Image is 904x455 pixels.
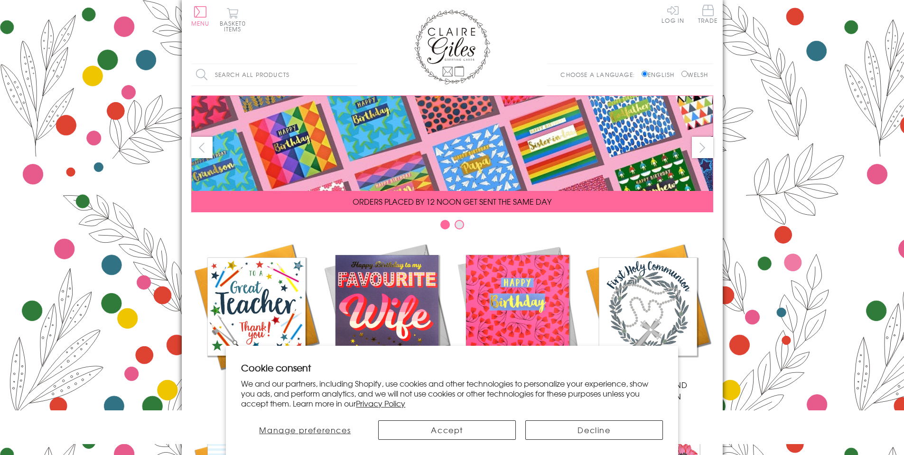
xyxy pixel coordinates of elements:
[642,71,648,77] input: English
[378,420,516,440] button: Accept
[642,70,679,79] label: English
[191,219,713,234] div: Carousel Pagination
[698,5,718,25] a: Trade
[353,196,551,207] span: ORDERS PLACED BY 12 NOON GET SENT THE SAME DAY
[322,241,452,390] a: New Releases
[583,241,713,402] a: Communion and Confirmation
[681,71,688,77] input: Welsh
[356,398,405,409] a: Privacy Policy
[259,424,351,436] span: Manage preferences
[241,420,369,440] button: Manage preferences
[662,5,684,23] a: Log In
[220,8,246,32] button: Basket0 items
[191,64,357,85] input: Search all products
[414,9,490,85] img: Claire Giles Greetings Cards
[241,379,663,408] p: We and our partners, including Shopify, use cookies and other technologies to personalize your ex...
[440,220,450,229] button: Carousel Page 1 (Current Slide)
[692,137,713,158] button: next
[698,5,718,23] span: Trade
[348,64,357,85] input: Search
[241,361,663,374] h2: Cookie consent
[224,19,246,33] span: 0 items
[191,6,210,26] button: Menu
[191,19,210,28] span: Menu
[191,241,322,390] a: Academic
[452,241,583,390] a: Birthdays
[560,70,640,79] p: Choose a language:
[681,70,708,79] label: Welsh
[455,220,464,229] button: Carousel Page 2
[191,137,213,158] button: prev
[525,420,663,440] button: Decline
